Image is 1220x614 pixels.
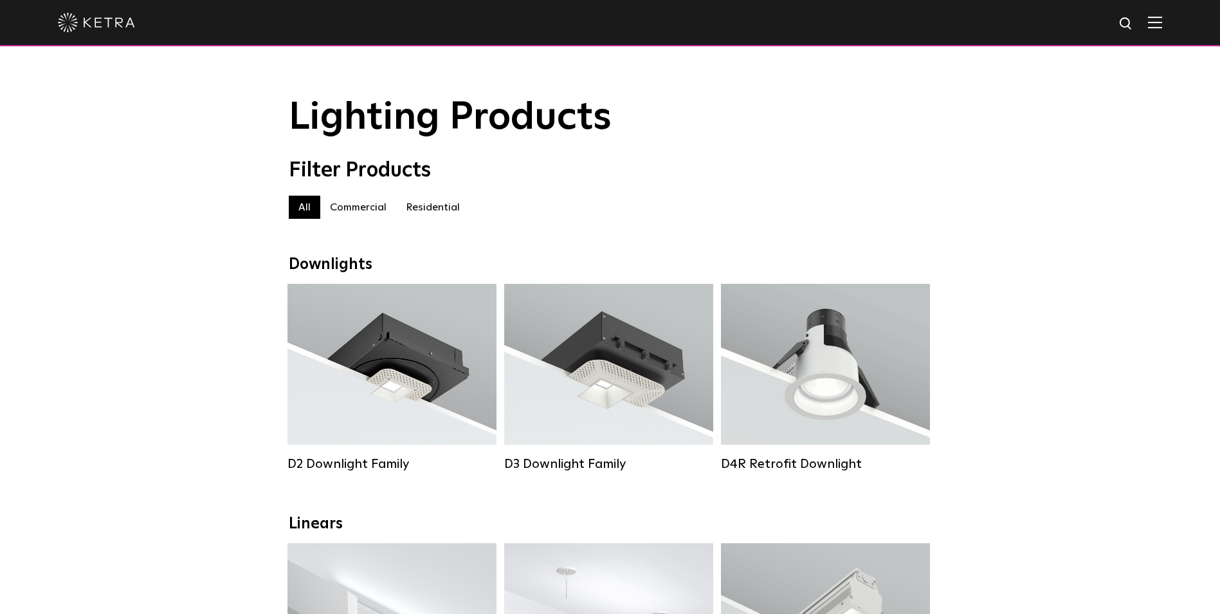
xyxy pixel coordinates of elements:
[1118,16,1134,32] img: search icon
[58,13,135,32] img: ketra-logo-2019-white
[320,196,396,219] label: Commercial
[721,456,930,472] div: D4R Retrofit Downlight
[287,456,496,472] div: D2 Downlight Family
[289,256,932,274] div: Downlights
[721,284,930,472] a: D4R Retrofit Downlight Lumen Output:800Colors:White / BlackBeam Angles:15° / 25° / 40° / 60°Watta...
[1148,16,1162,28] img: Hamburger%20Nav.svg
[289,158,932,183] div: Filter Products
[289,515,932,534] div: Linears
[289,98,612,137] span: Lighting Products
[289,196,320,219] label: All
[504,456,713,472] div: D3 Downlight Family
[504,284,713,472] a: D3 Downlight Family Lumen Output:700 / 900 / 1100Colors:White / Black / Silver / Bronze / Paintab...
[396,196,469,219] label: Residential
[287,284,496,472] a: D2 Downlight Family Lumen Output:1200Colors:White / Black / Gloss Black / Silver / Bronze / Silve...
